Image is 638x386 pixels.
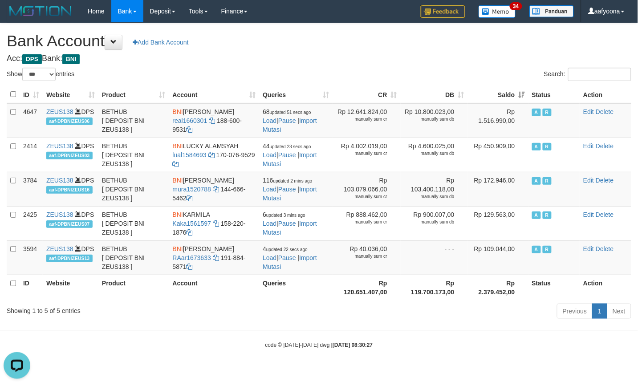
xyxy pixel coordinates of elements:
img: MOTION_logo.png [7,4,74,18]
a: Copy real1660301 to clipboard [209,117,215,124]
a: Kaka1561597 [173,220,211,227]
td: 3784 [20,172,43,206]
div: manually sum cr [337,253,387,260]
td: Rp 900.007,00 [401,206,468,240]
th: Rp 120.651.407,00 [333,275,401,300]
a: Edit [583,108,594,115]
td: DPS [43,206,98,240]
span: updated 2 mins ago [273,179,313,183]
th: Account [169,275,260,300]
td: DPS [43,172,98,206]
span: updated 22 secs ago [266,247,308,252]
td: [PERSON_NAME] 144-666-5462 [169,172,260,206]
span: 34 [510,2,522,10]
span: aaf-DPBNIZEUS03 [46,152,93,159]
a: Pause [278,117,296,124]
span: updated 3 mins ago [266,213,305,218]
a: Previous [557,304,593,319]
a: RAar1673633 [173,254,211,261]
td: Rp 109.044,00 [468,240,528,275]
small: code © [DATE]-[DATE] dwg | [265,342,373,348]
a: 1 [592,304,607,319]
th: ID: activate to sort column ascending [20,86,43,103]
td: KARMILA 158-220-1876 [169,206,260,240]
td: Rp 103.079.066,00 [333,172,401,206]
td: Rp 4.600.025,00 [401,138,468,172]
a: Edit [583,142,594,150]
th: CR: activate to sort column ascending [333,86,401,103]
span: 68 [263,108,311,115]
td: Rp 10.800.023,00 [401,103,468,138]
div: manually sum db [404,219,455,225]
a: Delete [596,211,614,218]
a: mura1520788 [173,186,211,193]
span: aaf-DPBNIZEUS06 [46,118,93,125]
td: Rp 888.462,00 [333,206,401,240]
span: Running [543,109,552,116]
span: aaf-DPBNIZEUS07 [46,220,93,228]
a: Load [263,117,276,124]
select: Showentries [22,68,56,81]
a: Copy 1582201876 to clipboard [187,229,193,236]
strong: [DATE] 08:30:27 [333,342,373,348]
td: [PERSON_NAME] 191-884-5871 [169,240,260,275]
td: [PERSON_NAME] 188-600-9531 [169,103,260,138]
span: Running [543,143,552,150]
span: | | [263,177,317,202]
a: Edit [583,211,594,218]
span: BNI [173,245,183,252]
span: aaf-DPBNIZEUS13 [46,255,93,262]
a: ZEUS138 [46,177,73,184]
td: Rp 4.002.019,00 [333,138,401,172]
td: LUCKY ALAMSYAH 170-076-9529 [169,138,260,172]
span: updated 51 secs ago [270,110,311,115]
td: BETHUB [ DEPOSIT BNI ZEUS138 ] [98,103,169,138]
span: Active [532,143,541,150]
a: Import Mutasi [263,117,317,133]
button: Open LiveChat chat widget [4,4,30,30]
th: Account: activate to sort column ascending [169,86,260,103]
td: Rp 172.946,00 [468,172,528,206]
a: Edit [583,245,594,252]
a: ZEUS138 [46,142,73,150]
span: BNI [173,142,183,150]
a: Pause [278,254,296,261]
span: Running [543,246,552,253]
label: Search: [544,68,631,81]
span: Running [543,177,552,185]
a: Edit [583,177,594,184]
div: manually sum db [404,116,455,122]
a: Load [263,186,276,193]
a: Delete [596,245,614,252]
td: 4647 [20,103,43,138]
span: 44 [263,142,311,150]
a: Load [263,220,276,227]
a: ZEUS138 [46,211,73,218]
span: updated 23 secs ago [270,144,311,149]
div: manually sum cr [337,194,387,200]
td: BETHUB [ DEPOSIT BNI ZEUS138 ] [98,138,169,172]
a: Copy 1700769529 to clipboard [173,160,179,167]
td: Rp 450.909,00 [468,138,528,172]
td: Rp 1.516.990,00 [468,103,528,138]
div: manually sum cr [337,116,387,122]
td: 2425 [20,206,43,240]
span: 6 [263,211,305,218]
td: Rp 129.563,00 [468,206,528,240]
td: BETHUB [ DEPOSIT BNI ZEUS138 ] [98,172,169,206]
th: Status [528,86,580,103]
th: Action [580,86,631,103]
span: | | [263,211,317,236]
a: Pause [278,186,296,193]
span: | | [263,108,317,133]
a: Import Mutasi [263,254,317,270]
span: BNI [173,177,183,184]
a: Import Mutasi [263,220,317,236]
a: Load [263,151,276,158]
th: Status [528,275,580,300]
th: DB: activate to sort column ascending [401,86,468,103]
td: BETHUB [ DEPOSIT BNI ZEUS138 ] [98,240,169,275]
span: BNI [173,211,183,218]
span: Active [532,211,541,219]
th: ID [20,275,43,300]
